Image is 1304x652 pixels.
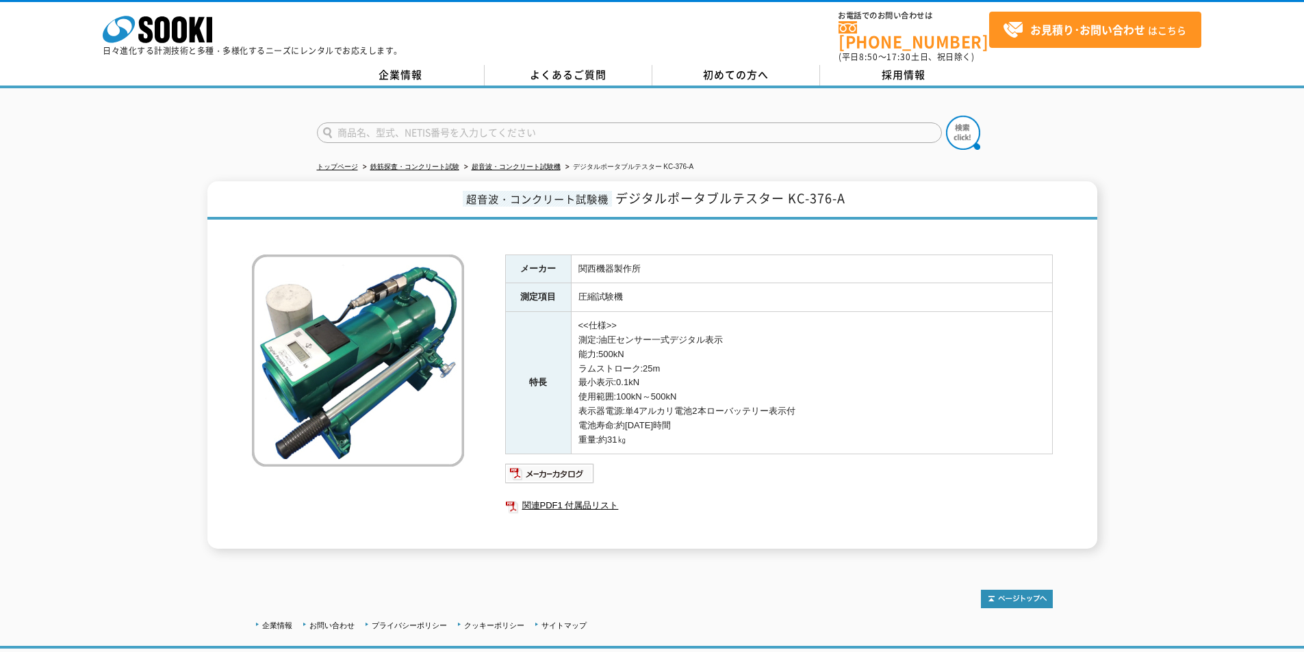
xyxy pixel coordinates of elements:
[989,12,1201,48] a: お見積り･お問い合わせはこちら
[703,67,769,82] span: 初めての方へ
[103,47,402,55] p: 日々進化する計測技術と多種・多様化するニーズにレンタルでお応えします。
[571,312,1052,454] td: <<仕様>> 測定:油圧センサー一式デジタル表示 能力:500kN ラムストローク:25m 最小表示:0.1kN 使用範囲:100kN～500kN 表示器電源:単4アルカリ電池2本ローバッテリー...
[981,590,1053,608] img: トップページへ
[252,255,464,467] img: デジタルポータブルテスター KC-376-A
[571,255,1052,283] td: 関西機器製作所
[317,122,942,143] input: 商品名、型式、NETIS番号を入力してください
[839,12,989,20] span: お電話でのお問い合わせは
[464,621,524,629] a: クッキーポリシー
[485,65,652,86] a: よくあるご質問
[262,621,292,629] a: 企業情報
[886,51,911,63] span: 17:30
[541,621,587,629] a: サイトマップ
[859,51,878,63] span: 8:50
[615,189,845,207] span: デジタルポータブルテスター KC-376-A
[1003,20,1186,40] span: はこちら
[317,163,358,170] a: トップページ
[505,255,571,283] th: メーカー
[505,462,595,484] img: メーカーカタログ
[505,497,1053,514] a: 関連PDF1 付属品リスト
[571,283,1052,312] td: 圧縮試験機
[839,21,989,49] a: [PHONE_NUMBER]
[372,621,447,629] a: プライバシーポリシー
[309,621,355,629] a: お問い合わせ
[839,51,974,63] span: (平日 ～ 土日、祝日除く)
[820,65,988,86] a: 採用情報
[505,312,571,454] th: 特長
[1030,21,1145,38] strong: お見積り･お問い合わせ
[463,191,612,207] span: 超音波・コンクリート試験機
[505,283,571,312] th: 測定項目
[370,163,459,170] a: 鉄筋探査・コンクリート試験
[472,163,561,170] a: 超音波・コンクリート試験機
[946,116,980,150] img: btn_search.png
[317,65,485,86] a: 企業情報
[652,65,820,86] a: 初めての方へ
[563,160,694,174] li: デジタルポータブルテスター KC-376-A
[505,472,595,482] a: メーカーカタログ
